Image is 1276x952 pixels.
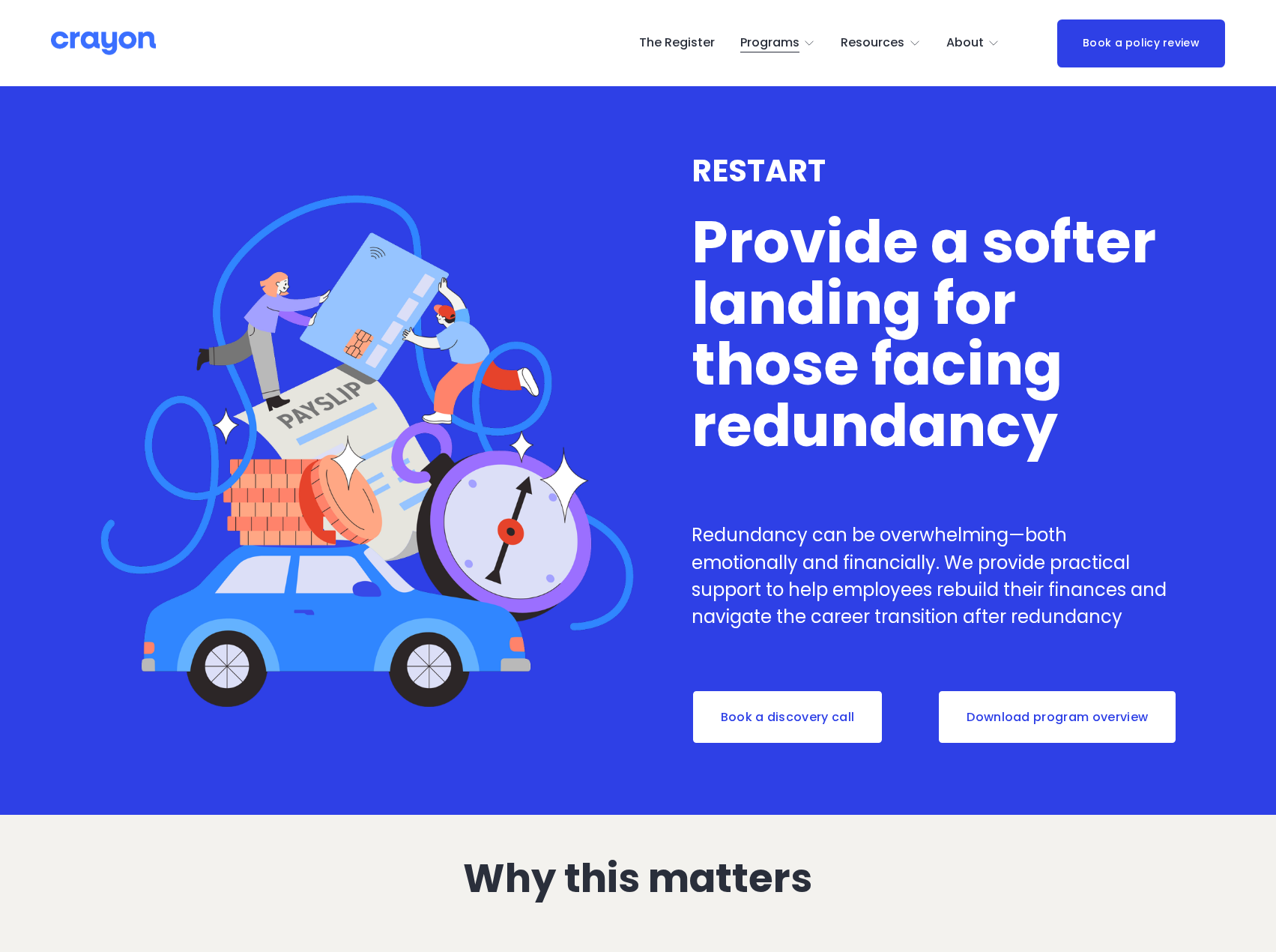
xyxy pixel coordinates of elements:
h2: Why this matters [199,857,1077,901]
h1: Provide a softer landing for those facing redundancy [692,212,1176,457]
a: Book a discovery call [692,690,883,745]
a: Book a policy review [1057,19,1225,67]
p: Redundancy can be overwhelming—both emotionally and financially. We provide practical support to ... [692,522,1176,630]
h3: RESTART [692,154,1176,188]
a: folder dropdown [740,31,816,55]
a: Download program overview [937,690,1177,745]
a: folder dropdown [946,31,1000,55]
a: The Register [639,31,715,55]
span: Programs [740,32,799,54]
span: Resources [841,32,904,54]
span: About [946,32,984,54]
a: folder dropdown [841,31,921,55]
img: Crayon [51,30,156,56]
